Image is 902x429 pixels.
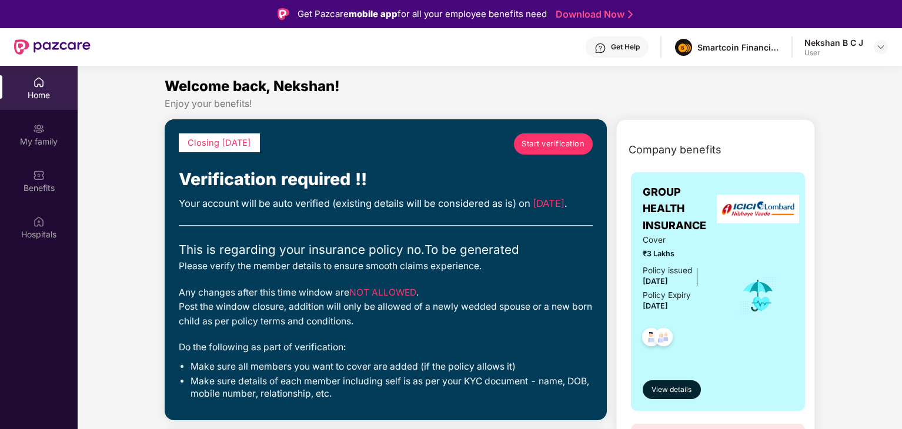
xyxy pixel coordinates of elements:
[643,301,668,310] span: [DATE]
[179,166,593,193] div: Verification required !!
[643,277,668,286] span: [DATE]
[643,380,701,399] button: View details
[628,8,633,21] img: Stroke
[298,7,547,21] div: Get Pazcare for all your employee benefits need
[179,340,593,355] div: Do the following as part of verification:
[33,216,45,227] img: svg+xml;base64,PHN2ZyBpZD0iSG9zcGl0YWxzIiB4bWxucz0iaHR0cDovL3d3dy53My5vcmcvMjAwMC9zdmciIHdpZHRoPS...
[514,133,593,155] a: Start verification
[739,276,777,315] img: icon
[33,76,45,88] img: svg+xml;base64,PHN2ZyBpZD0iSG9tZSIgeG1sbnM9Imh0dHA6Ly93d3cudzMub3JnLzIwMDAvc3ZnIiB3aWR0aD0iMjAiIG...
[643,248,723,260] span: ₹3 Lakhs
[876,42,886,52] img: svg+xml;base64,PHN2ZyBpZD0iRHJvcGRvd24tMzJ4MzIiIHhtbG5zPSJodHRwOi8vd3d3LnczLm9yZy8yMDAwL3N2ZyIgd2...
[804,48,863,58] div: User
[717,195,799,223] img: insurerLogo
[179,196,593,211] div: Your account will be auto verified (existing details will be considered as is) on .
[165,78,340,95] span: Welcome back, Nekshan!
[533,197,564,209] span: [DATE]
[804,37,863,48] div: Nekshan B C J
[278,8,289,20] img: Logo
[594,42,606,54] img: svg+xml;base64,PHN2ZyBpZD0iSGVscC0zMngzMiIgeG1sbnM9Imh0dHA6Ly93d3cudzMub3JnLzIwMDAvc3ZnIiB3aWR0aD...
[188,138,251,148] span: Closing [DATE]
[675,39,692,56] img: image%20(1).png
[14,39,91,55] img: New Pazcare Logo
[556,8,629,21] a: Download Now
[611,42,640,52] div: Get Help
[349,8,397,19] strong: mobile app
[643,184,723,234] span: GROUP HEALTH INSURANCE
[697,42,780,53] div: Smartcoin Financials Private Limited
[349,287,416,298] span: NOT ALLOWED
[33,169,45,181] img: svg+xml;base64,PHN2ZyBpZD0iQmVuZWZpdHMiIHhtbG5zPSJodHRwOi8vd3d3LnczLm9yZy8yMDAwL3N2ZyIgd2lkdGg9Ij...
[643,289,691,301] div: Policy Expiry
[191,376,593,400] li: Make sure details of each member including self is as per your KYC document - name, DOB, mobile n...
[649,324,678,353] img: svg+xml;base64,PHN2ZyB4bWxucz0iaHR0cDovL3d3dy53My5vcmcvMjAwMC9zdmciIHdpZHRoPSI0OC45NDMiIGhlaWdodD...
[179,240,593,259] div: This is regarding your insurance policy no. To be generated
[165,98,816,110] div: Enjoy your benefits!
[33,123,45,135] img: svg+xml;base64,PHN2ZyB3aWR0aD0iMjAiIGhlaWdodD0iMjAiIHZpZXdCb3g9IjAgMCAyMCAyMCIgZmlsbD0ibm9uZSIgeG...
[522,138,584,150] span: Start verification
[637,324,666,353] img: svg+xml;base64,PHN2ZyB4bWxucz0iaHR0cDovL3d3dy53My5vcmcvMjAwMC9zdmciIHdpZHRoPSI0OC45NDMiIGhlaWdodD...
[643,234,723,246] span: Cover
[191,361,593,373] li: Make sure all members you want to cover are added (if the policy allows it)
[629,142,721,158] span: Company benefits
[179,286,593,329] div: Any changes after this time window are . Post the window closure, addition will only be allowed o...
[643,264,692,277] div: Policy issued
[179,259,593,274] div: Please verify the member details to ensure smooth claims experience.
[652,384,691,396] span: View details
